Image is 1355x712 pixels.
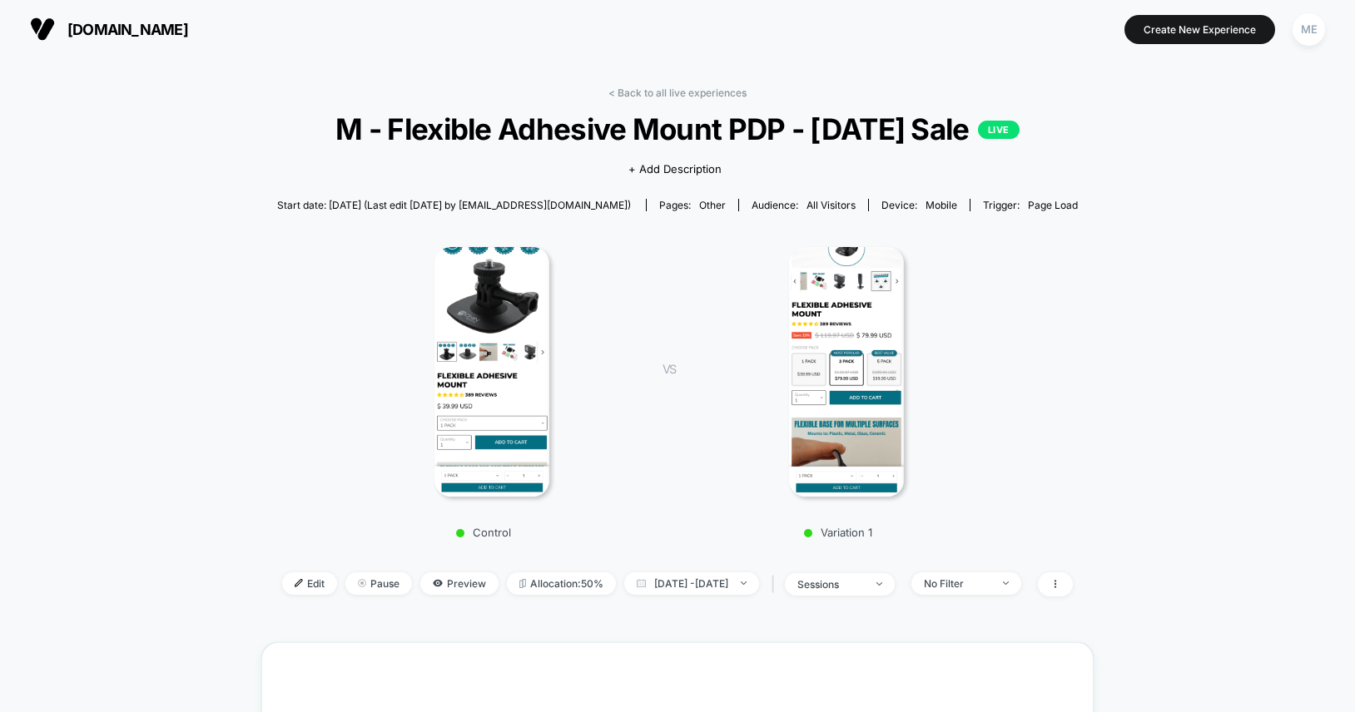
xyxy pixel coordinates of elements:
button: [DOMAIN_NAME] [25,16,193,42]
span: Device: [868,199,970,211]
span: mobile [926,199,957,211]
span: | [767,572,785,596]
div: No Filter [924,577,990,590]
div: Audience: [752,199,856,211]
span: All Visitors [807,199,856,211]
img: rebalance [519,579,526,588]
div: sessions [797,578,864,591]
span: [DOMAIN_NAME] [67,21,188,38]
button: ME [1288,12,1330,47]
span: Pause [345,572,412,595]
span: Edit [282,572,337,595]
div: Pages: [659,199,726,211]
img: end [741,581,747,585]
span: VS [663,362,676,376]
span: Page Load [1028,199,1078,211]
span: Allocation: 50% [507,572,616,595]
a: < Back to all live experiences [608,87,747,99]
img: Visually logo [30,17,55,42]
span: Preview [420,572,499,595]
span: other [699,199,726,211]
span: + Add Description [628,161,722,178]
span: M - Flexible Adhesive Mount PDP - [DATE] Sale [317,111,1037,146]
p: LIVE [978,121,1020,139]
img: edit [295,579,303,587]
span: Start date: [DATE] (Last edit [DATE] by [EMAIL_ADDRESS][DOMAIN_NAME]) [277,199,631,211]
div: ME [1293,13,1325,46]
div: Trigger: [983,199,1078,211]
p: Control [338,526,629,539]
p: Variation 1 [692,526,984,539]
img: calendar [637,579,646,587]
img: Variation 1 main [789,247,904,497]
span: [DATE] - [DATE] [624,572,759,595]
img: end [358,579,366,587]
img: Control main [434,247,549,497]
img: end [1003,581,1009,585]
img: end [876,582,882,586]
button: Create New Experience [1124,15,1275,44]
